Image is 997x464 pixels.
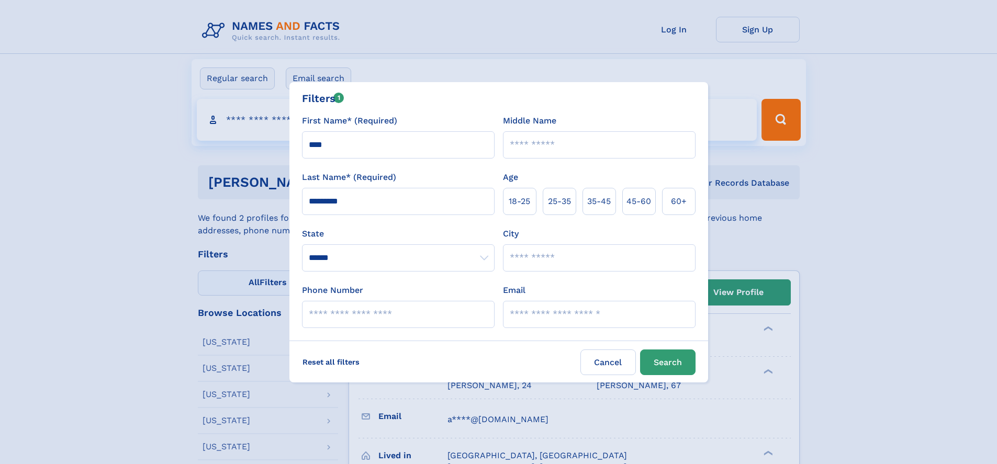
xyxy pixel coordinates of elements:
label: Reset all filters [296,349,366,375]
label: Email [503,284,525,297]
span: 45‑60 [626,195,651,208]
label: Phone Number [302,284,363,297]
label: Middle Name [503,115,556,127]
label: Last Name* (Required) [302,171,396,184]
label: First Name* (Required) [302,115,397,127]
label: Cancel [580,349,636,375]
button: Search [640,349,696,375]
div: Filters [302,90,344,106]
span: 25‑35 [548,195,571,208]
label: Age [503,171,518,184]
span: 35‑45 [587,195,611,208]
span: 60+ [671,195,687,208]
label: State [302,228,495,240]
span: 18‑25 [509,195,530,208]
label: City [503,228,519,240]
